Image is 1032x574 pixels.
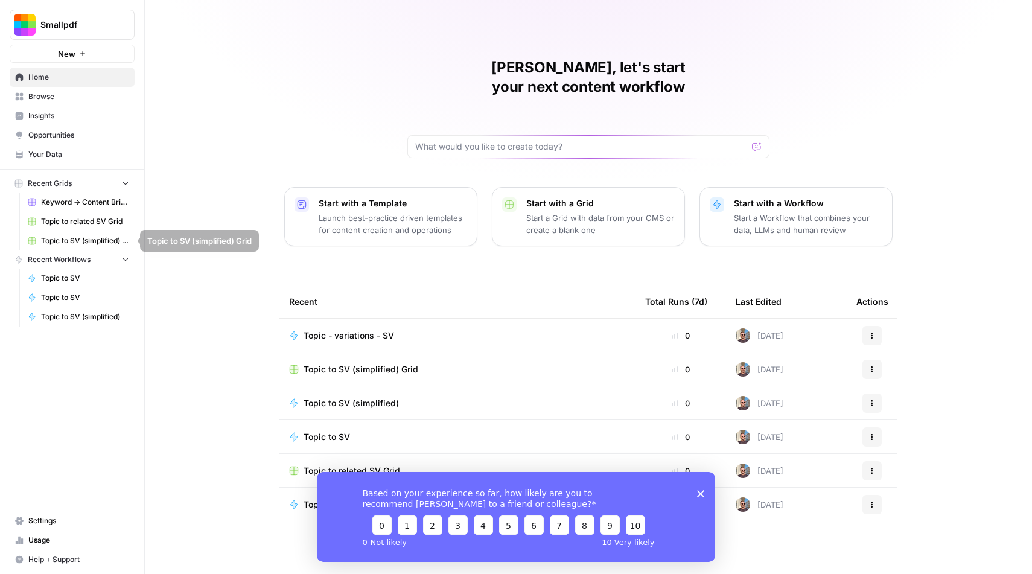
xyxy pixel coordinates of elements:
p: Start a Grid with data from your CMS or create a blank one [526,212,675,236]
p: Start with a Grid [526,197,675,209]
span: Recent Grids [28,178,72,189]
div: 0 [645,397,716,409]
a: Topic to SV (simplified) Grid [22,231,135,250]
div: [DATE] [736,328,783,343]
img: 12lpmarulu2z3pnc3j6nly8e5680 [736,362,750,377]
div: [DATE] [736,464,783,478]
span: Help + Support [28,554,129,565]
img: 12lpmarulu2z3pnc3j6nly8e5680 [736,328,750,343]
a: Home [10,68,135,87]
span: Topic to SV (simplified) [41,311,129,322]
span: Settings [28,515,129,526]
button: Recent Grids [10,174,135,193]
a: Usage [10,531,135,550]
span: Topic to SV [41,292,129,303]
span: Topic to SV (simplified) Grid [304,363,418,375]
a: Topic to SV [22,288,135,307]
a: Topic to SV [289,499,626,511]
span: Topic - variations - SV [304,330,394,342]
a: Insights [10,106,135,126]
span: Usage [28,535,129,546]
div: 0 [645,363,716,375]
iframe: Survey from AirOps [317,472,715,562]
div: Recent [289,285,626,318]
span: Browse [28,91,129,102]
p: Start a Workflow that combines your data, LLMs and human review [734,212,882,236]
a: Keyword -> Content Brief -> Article [22,193,135,212]
img: Smallpdf Logo [14,14,36,36]
div: [DATE] [736,497,783,512]
p: Launch best-practice driven templates for content creation and operations [319,212,467,236]
a: Topic to related SV Grid [22,212,135,231]
a: Topic to SV [289,431,626,443]
a: Topic to SV (simplified) [289,397,626,409]
a: Browse [10,87,135,106]
button: Workspace: Smallpdf [10,10,135,40]
input: What would you like to create today? [415,141,747,153]
a: Settings [10,511,135,531]
div: 0 [645,465,716,477]
p: Start with a Workflow [734,197,882,209]
a: Topic to SV (simplified) Grid [289,363,626,375]
span: Insights [28,110,129,121]
img: 12lpmarulu2z3pnc3j6nly8e5680 [736,464,750,478]
a: Topic to related SV Grid [289,465,626,477]
a: Topic to SV [22,269,135,288]
span: Topic to SV [304,431,350,443]
div: Total Runs (7d) [645,285,707,318]
div: [DATE] [736,396,783,410]
span: Topic to related SV Grid [41,216,129,227]
a: Opportunities [10,126,135,145]
div: 0 [645,431,716,443]
button: Start with a GridStart a Grid with data from your CMS or create a blank one [492,187,685,246]
div: 0 [645,330,716,342]
span: Home [28,72,129,83]
h1: [PERSON_NAME], let's start your next content workflow [407,58,769,97]
div: Last Edited [736,285,782,318]
span: Recent Workflows [28,254,91,265]
span: New [58,48,75,60]
span: Smallpdf [40,19,113,31]
span: Topic to related SV Grid [304,465,400,477]
img: 12lpmarulu2z3pnc3j6nly8e5680 [736,430,750,444]
button: Recent Workflows [10,250,135,269]
span: Your Data [28,149,129,160]
button: Start with a TemplateLaunch best-practice driven templates for content creation and operations [284,187,477,246]
span: Topic to SV [41,273,129,284]
img: 12lpmarulu2z3pnc3j6nly8e5680 [736,396,750,410]
button: Start with a WorkflowStart a Workflow that combines your data, LLMs and human review [699,187,893,246]
a: Topic - variations - SV [289,330,626,342]
span: Opportunities [28,130,129,141]
p: Start with a Template [319,197,467,209]
button: New [10,45,135,63]
div: Actions [856,285,888,318]
button: Help + Support [10,550,135,569]
div: [DATE] [736,430,783,444]
span: Topic to SV (simplified) Grid [41,235,129,246]
div: [DATE] [736,362,783,377]
span: Keyword -> Content Brief -> Article [41,197,129,208]
a: Topic to SV (simplified) [22,307,135,327]
img: 12lpmarulu2z3pnc3j6nly8e5680 [736,497,750,512]
a: Your Data [10,145,135,164]
span: Topic to SV (simplified) [304,397,399,409]
span: Topic to SV [304,499,350,511]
